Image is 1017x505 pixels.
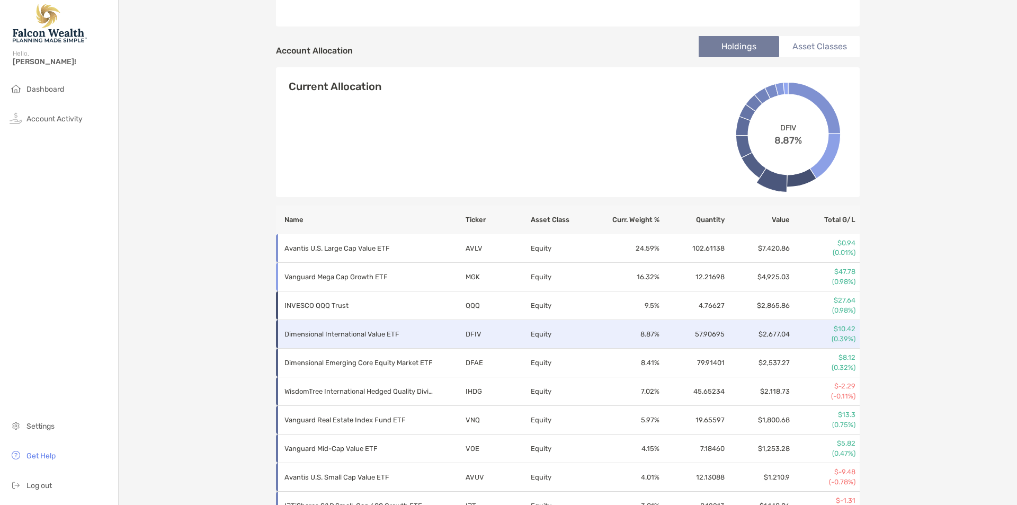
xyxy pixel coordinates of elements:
[26,422,55,431] span: Settings
[13,57,112,66] span: [PERSON_NAME]!
[791,420,855,430] p: (0.75%)
[725,291,790,320] td: $2,865.86
[530,349,595,377] td: Equity
[660,463,725,492] td: 12.13088
[791,334,855,344] p: (0.39%)
[725,320,790,349] td: $2,677.04
[465,377,530,406] td: IHDG
[791,382,855,391] p: $-2.29
[465,291,530,320] td: QQQ
[530,320,595,349] td: Equity
[725,377,790,406] td: $2,118.73
[289,80,381,93] h4: Current Allocation
[791,477,855,487] p: (-0.78%)
[284,385,433,398] p: WisdomTree International Hedged Quality Dividend Growth Fund
[660,435,725,463] td: 7.18460
[530,377,595,406] td: Equity
[791,467,855,477] p: $-9.48
[595,263,661,291] td: 16.32 %
[530,463,595,492] td: Equity
[595,234,661,263] td: 24.59 %
[284,299,433,312] p: INVESCO QQQ Trust
[276,46,353,56] h4: Account Allocation
[595,320,661,349] td: 8.87 %
[725,206,790,234] th: Value
[725,435,790,463] td: $1,253.28
[465,263,530,291] td: MGK
[26,85,64,94] span: Dashboard
[595,377,661,406] td: 7.02 %
[465,234,530,263] td: AVLV
[660,206,725,234] th: Quantity
[791,324,855,334] p: $10.42
[791,267,855,277] p: $47.78
[465,435,530,463] td: VOE
[10,112,22,125] img: activity icon
[10,82,22,95] img: household icon
[595,206,661,234] th: Curr. Weight %
[791,439,855,448] p: $5.82
[791,277,855,287] p: (0.98%)
[284,413,433,427] p: Vanguard Real Estate Index Fund ETF
[13,4,87,42] img: Falcon Wealth Planning Logo
[790,206,860,234] th: Total G/L
[10,419,22,432] img: settings icon
[26,114,83,123] span: Account Activity
[530,291,595,320] td: Equity
[276,206,465,234] th: Name
[660,406,725,435] td: 19.65597
[660,234,725,263] td: 102.61138
[780,123,797,132] span: DFIV
[791,296,855,305] p: $27.64
[791,353,855,362] p: $8.12
[284,242,433,255] p: Avantis U.S. Large Cap Value ETF
[791,363,855,373] p: (0.32%)
[530,406,595,435] td: Equity
[774,132,802,146] span: 8.87%
[530,206,595,234] th: Asset Class
[791,449,855,458] p: (0.47%)
[465,406,530,435] td: VNQ
[791,410,855,420] p: $13.3
[660,377,725,406] td: 45.65234
[660,349,725,377] td: 79.91401
[284,327,433,341] p: Dimensional International Value ETF
[791,248,855,258] p: (0.01%)
[26,481,52,490] span: Log out
[791,392,855,401] p: (-0.11%)
[284,356,433,369] p: Dimensional Emerging Core Equity Market ETF
[791,306,855,315] p: (0.98%)
[465,463,530,492] td: AVUV
[26,451,56,460] span: Get Help
[10,479,22,491] img: logout icon
[284,471,433,484] p: Avantis U.S. Small Cap Value ETF
[699,36,779,57] li: Holdings
[595,463,661,492] td: 4.01 %
[595,349,661,377] td: 8.41 %
[530,234,595,263] td: Equity
[595,435,661,463] td: 4.15 %
[660,263,725,291] td: 12.21698
[465,349,530,377] td: DFAE
[284,442,433,455] p: Vanguard Mid-Cap Value ETF
[725,406,790,435] td: $1,800.68
[725,349,790,377] td: $2,537.27
[725,463,790,492] td: $1,210.9
[595,291,661,320] td: 9.5 %
[725,263,790,291] td: $4,925.03
[530,435,595,463] td: Equity
[595,406,661,435] td: 5.97 %
[779,36,860,57] li: Asset Classes
[660,291,725,320] td: 4.76627
[660,320,725,349] td: 57.90695
[725,234,790,263] td: $7,420.86
[10,449,22,462] img: get-help icon
[465,206,530,234] th: Ticker
[465,320,530,349] td: DFIV
[791,238,855,248] p: $0.94
[284,270,433,283] p: Vanguard Mega Cap Growth ETF
[530,263,595,291] td: Equity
